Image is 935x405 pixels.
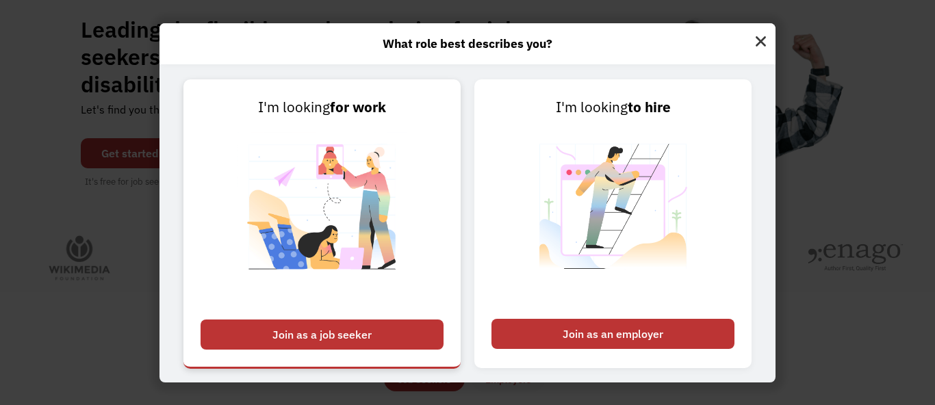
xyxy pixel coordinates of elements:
strong: to hire [628,98,671,116]
div: Join as a job seeker [201,319,444,350]
strong: for work [330,98,386,116]
div: Join as an employer [491,319,734,349]
div: I'm looking [201,96,444,118]
a: I'm lookingfor workJoin as a job seeker [183,79,461,368]
img: Chronically Capable Personalized Job Matching [237,118,407,312]
strong: What role best describes you? [383,36,552,51]
div: I'm looking [491,96,734,118]
a: I'm lookingto hireJoin as an employer [474,79,752,368]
